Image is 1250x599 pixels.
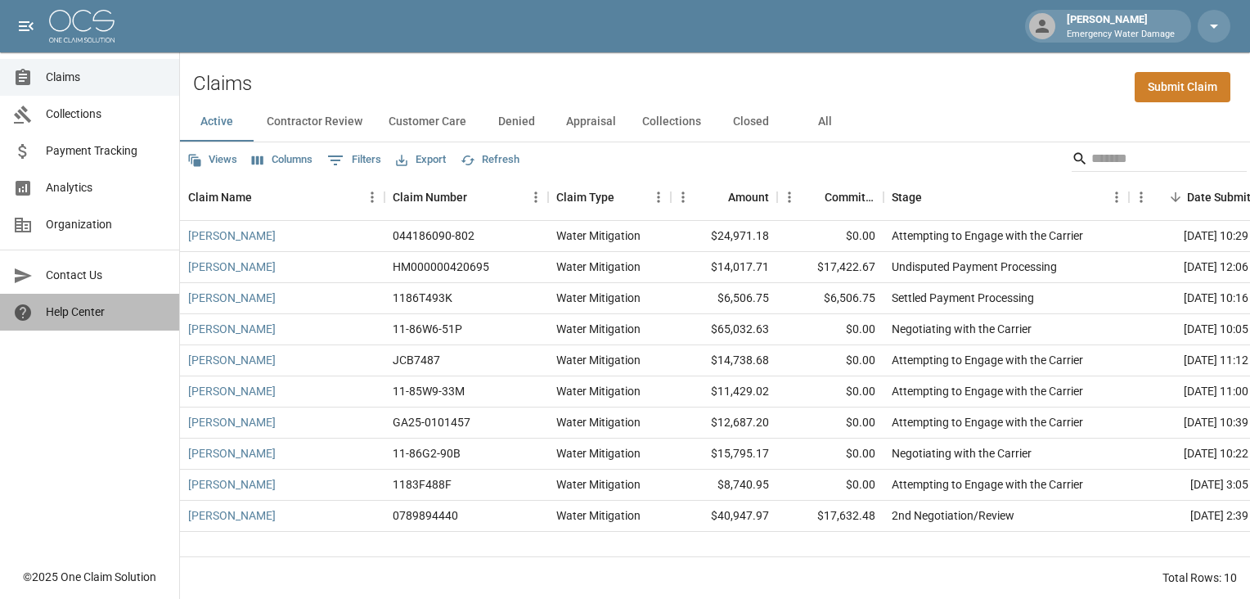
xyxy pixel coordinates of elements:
div: Stage [884,174,1129,220]
a: [PERSON_NAME] [188,352,276,368]
button: All [788,102,861,142]
div: Negotiating with the Carrier [892,321,1032,337]
span: Analytics [46,179,166,196]
button: Views [183,147,241,173]
p: Emergency Water Damage [1067,28,1175,42]
a: [PERSON_NAME] [188,259,276,275]
div: $40,947.97 [671,501,777,532]
div: JCB7487 [393,352,440,368]
div: Claim Type [548,174,671,220]
div: $17,632.48 [777,501,884,532]
div: $14,738.68 [671,345,777,376]
a: [PERSON_NAME] [188,227,276,244]
div: GA25-0101457 [393,414,470,430]
button: Sort [705,186,728,209]
a: Submit Claim [1135,72,1230,102]
button: Menu [671,185,695,209]
div: Attempting to Engage with the Carrier [892,476,1083,493]
div: $15,795.17 [671,439,777,470]
div: $17,422.67 [777,252,884,283]
h2: Claims [193,72,252,96]
div: Undisputed Payment Processing [892,259,1057,275]
button: Sort [922,186,945,209]
span: Claims [46,69,166,86]
div: Water Mitigation [556,414,641,430]
img: ocs-logo-white-transparent.png [49,10,115,43]
a: [PERSON_NAME] [188,321,276,337]
div: Water Mitigation [556,476,641,493]
button: Menu [360,185,384,209]
div: [PERSON_NAME] [1060,11,1181,41]
div: 1186T493K [393,290,452,306]
div: 2nd Negotiation/Review [892,507,1014,524]
div: 11-85W9-33M [393,383,465,399]
button: Customer Care [375,102,479,142]
div: Water Mitigation [556,290,641,306]
div: $14,017.71 [671,252,777,283]
span: Organization [46,216,166,233]
div: Water Mitigation [556,383,641,399]
div: $0.00 [777,221,884,252]
button: Export [392,147,450,173]
button: Active [180,102,254,142]
div: $24,971.18 [671,221,777,252]
div: Total Rows: 10 [1162,570,1237,586]
div: $0.00 [777,470,884,501]
span: Payment Tracking [46,142,166,160]
button: Show filters [323,147,385,173]
div: $11,429.02 [671,376,777,408]
span: Collections [46,106,166,123]
button: Select columns [248,147,317,173]
a: [PERSON_NAME] [188,290,276,306]
div: 044186090-802 [393,227,474,244]
div: Settled Payment Processing [892,290,1034,306]
div: Water Mitigation [556,445,641,462]
div: Water Mitigation [556,259,641,275]
button: Menu [777,185,802,209]
button: Refresh [456,147,524,173]
div: Stage [892,174,922,220]
button: Menu [1104,185,1129,209]
div: Negotiating with the Carrier [892,445,1032,462]
div: Amount [671,174,777,220]
div: Water Mitigation [556,352,641,368]
div: Search [1072,146,1247,175]
div: 11-86W6-51P [393,321,462,337]
button: Sort [467,186,490,209]
div: $12,687.20 [671,408,777,439]
div: © 2025 One Claim Solution [23,569,156,585]
div: Water Mitigation [556,321,641,337]
div: $0.00 [777,376,884,408]
button: Closed [714,102,788,142]
div: Water Mitigation [556,507,641,524]
a: [PERSON_NAME] [188,383,276,399]
button: open drawer [10,10,43,43]
div: Water Mitigation [556,227,641,244]
div: 1183F488F [393,476,452,493]
button: Collections [629,102,714,142]
button: Sort [802,186,825,209]
button: Contractor Review [254,102,375,142]
div: $6,506.75 [777,283,884,314]
button: Menu [1129,185,1153,209]
div: HM000000420695 [393,259,489,275]
div: Attempting to Engage with the Carrier [892,414,1083,430]
div: $0.00 [777,345,884,376]
div: Claim Number [393,174,467,220]
a: [PERSON_NAME] [188,476,276,493]
div: 0789894440 [393,507,458,524]
button: Denied [479,102,553,142]
div: Claim Type [556,174,614,220]
div: Committed Amount [777,174,884,220]
div: $0.00 [777,314,884,345]
div: $6,506.75 [671,283,777,314]
div: Claim Number [384,174,548,220]
div: $65,032.63 [671,314,777,345]
a: [PERSON_NAME] [188,507,276,524]
a: [PERSON_NAME] [188,414,276,430]
div: Claim Name [180,174,384,220]
div: Attempting to Engage with the Carrier [892,227,1083,244]
button: Menu [646,185,671,209]
div: Amount [728,174,769,220]
div: Claim Name [188,174,252,220]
